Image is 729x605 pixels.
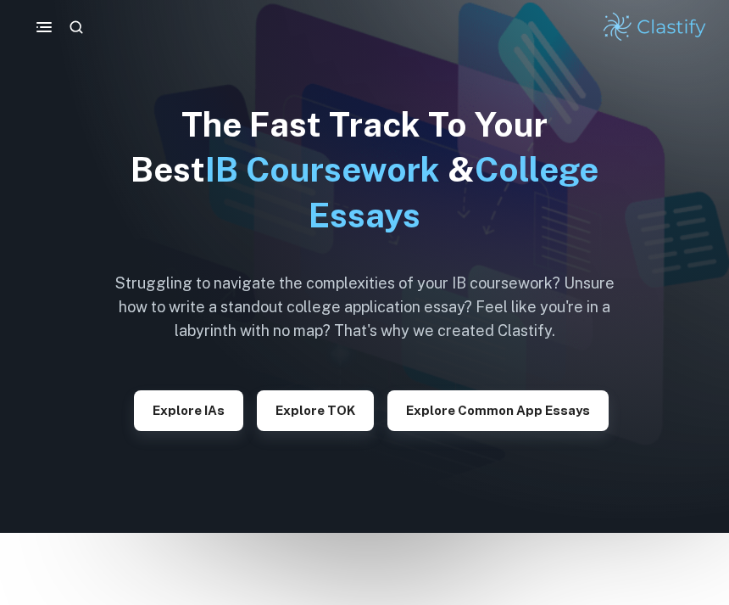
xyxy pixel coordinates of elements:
button: Explore IAs [134,390,243,431]
h1: The Fast Track To Your Best & [102,102,627,238]
span: IB Coursework [205,149,440,189]
a: Explore IAs [134,401,243,417]
span: College Essays [309,149,598,234]
a: Explore Common App essays [387,401,609,417]
a: Explore TOK [257,401,374,417]
img: Clastify logo [601,10,709,44]
button: Explore TOK [257,390,374,431]
button: Explore Common App essays [387,390,609,431]
h6: Struggling to navigate the complexities of your IB coursework? Unsure how to write a standout col... [102,272,627,343]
